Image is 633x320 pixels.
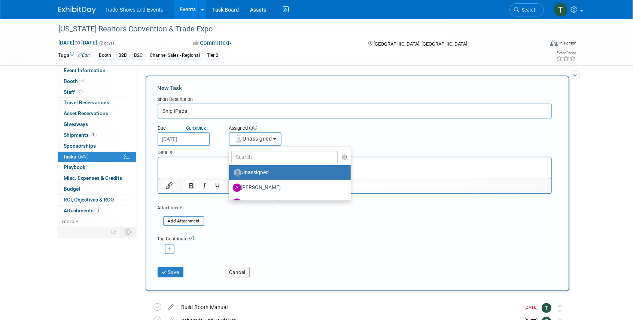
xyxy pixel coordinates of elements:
[525,305,542,310] span: [DATE]
[185,125,208,131] a: Quickpick
[186,125,198,131] i: Quick
[554,3,568,17] img: Tiff Wagner
[105,7,163,13] span: Trade Shows and Events
[229,132,282,146] button: Unassigned
[116,52,130,59] div: B2B
[559,305,562,312] i: Move task
[509,3,544,16] a: Search
[550,40,558,46] img: Format-Inperson.png
[148,52,203,59] div: Channel Sales - Regional
[58,6,96,14] img: ExhibitDay
[158,205,204,211] div: Attachments
[542,303,551,313] img: Tiff Wagner
[58,65,136,76] a: Event Information
[229,125,319,132] div: Assigned to
[78,53,90,58] a: Edit
[374,41,467,47] span: [GEOGRAPHIC_DATA], [GEOGRAPHIC_DATA]
[58,184,136,194] a: Budget
[231,151,338,163] input: Search
[64,78,87,84] span: Booth
[165,304,178,311] a: edit
[77,89,83,95] span: 2
[58,98,136,108] a: Travel Reservations
[233,184,241,192] img: A.jpg
[64,89,83,95] span: Staff
[82,79,85,83] i: Booth reservation complete
[74,40,82,46] span: to
[64,207,101,213] span: Attachments
[108,227,121,237] td: Personalize Event Tab Strip
[559,40,576,46] div: In-Person
[91,132,97,138] span: 1
[99,41,115,46] span: (2 days)
[58,141,136,151] a: Sponsorships
[500,39,577,50] div: Event Format
[191,39,235,47] button: Committed
[58,119,136,130] a: Giveaways
[158,132,210,146] input: Due Date
[556,51,576,55] div: Event Rating
[520,7,537,13] span: Search
[211,181,224,191] button: Underline
[56,22,533,36] div: [US_STATE] Realtors Convention & Trade Expo
[234,136,272,142] span: Unassigned
[58,39,98,46] span: [DATE] [DATE]
[178,301,520,314] div: Build Booth Manual
[163,181,176,191] button: Insert/edit link
[158,267,184,277] button: Save
[158,146,552,157] div: Details
[64,132,97,138] span: Shipments
[64,121,88,127] span: Giveaways
[158,234,552,242] div: Tag Contributors
[233,199,241,207] img: A.jpg
[58,51,90,60] td: Tags
[58,206,136,216] a: Attachments1
[233,182,343,194] label: [PERSON_NAME]
[198,181,211,191] button: Italic
[58,76,136,87] a: Booth
[158,104,552,119] input: Name of task or a short description
[158,96,552,104] div: Short Description
[64,197,114,203] span: ROI, Objectives & ROO
[97,52,114,59] div: Booth
[58,130,136,141] a: Shipments1
[64,99,110,105] span: Travel Reservations
[234,169,242,177] img: Unassigned-User-Icon.png
[205,52,221,59] div: Tier 2
[58,87,136,98] a: Staff2
[225,267,250,277] button: Cancel
[63,218,74,224] span: more
[158,84,552,92] div: New Task
[58,216,136,227] a: more
[58,108,136,119] a: Asset Reservations
[121,227,136,237] td: Toggle Event Tabs
[132,52,145,59] div: B2C
[64,67,106,73] span: Event Information
[158,125,217,132] div: Due
[64,175,122,181] span: Misc. Expenses & Credits
[58,152,136,162] a: Tasks62%
[64,110,109,116] span: Asset Reservations
[64,143,96,149] span: Sponsorships
[64,186,81,192] span: Budget
[185,181,198,191] button: Bold
[78,154,88,159] span: 62%
[233,167,343,179] label: Unassigned
[58,173,136,184] a: Misc. Expenses & Credits
[63,154,88,160] span: Tasks
[96,207,101,213] span: 1
[58,162,136,173] a: Playbook
[64,164,86,170] span: Playbook
[158,157,551,178] iframe: Rich Text Area
[233,197,343,209] label: [PERSON_NAME]
[58,195,136,205] a: ROI, Objectives & ROO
